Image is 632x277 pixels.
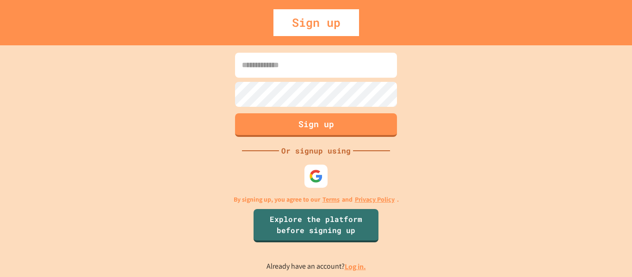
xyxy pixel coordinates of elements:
iframe: chat widget [555,200,623,239]
a: Terms [322,195,340,204]
a: Privacy Policy [355,195,395,204]
button: Sign up [235,113,397,137]
div: Sign up [273,9,359,36]
iframe: chat widget [593,240,623,268]
a: Log in. [345,262,366,271]
div: Or signup using [279,145,353,156]
img: google-icon.svg [309,169,323,183]
p: Already have an account? [266,261,366,272]
a: Explore the platform before signing up [254,209,378,242]
p: By signing up, you agree to our and . [234,195,399,204]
